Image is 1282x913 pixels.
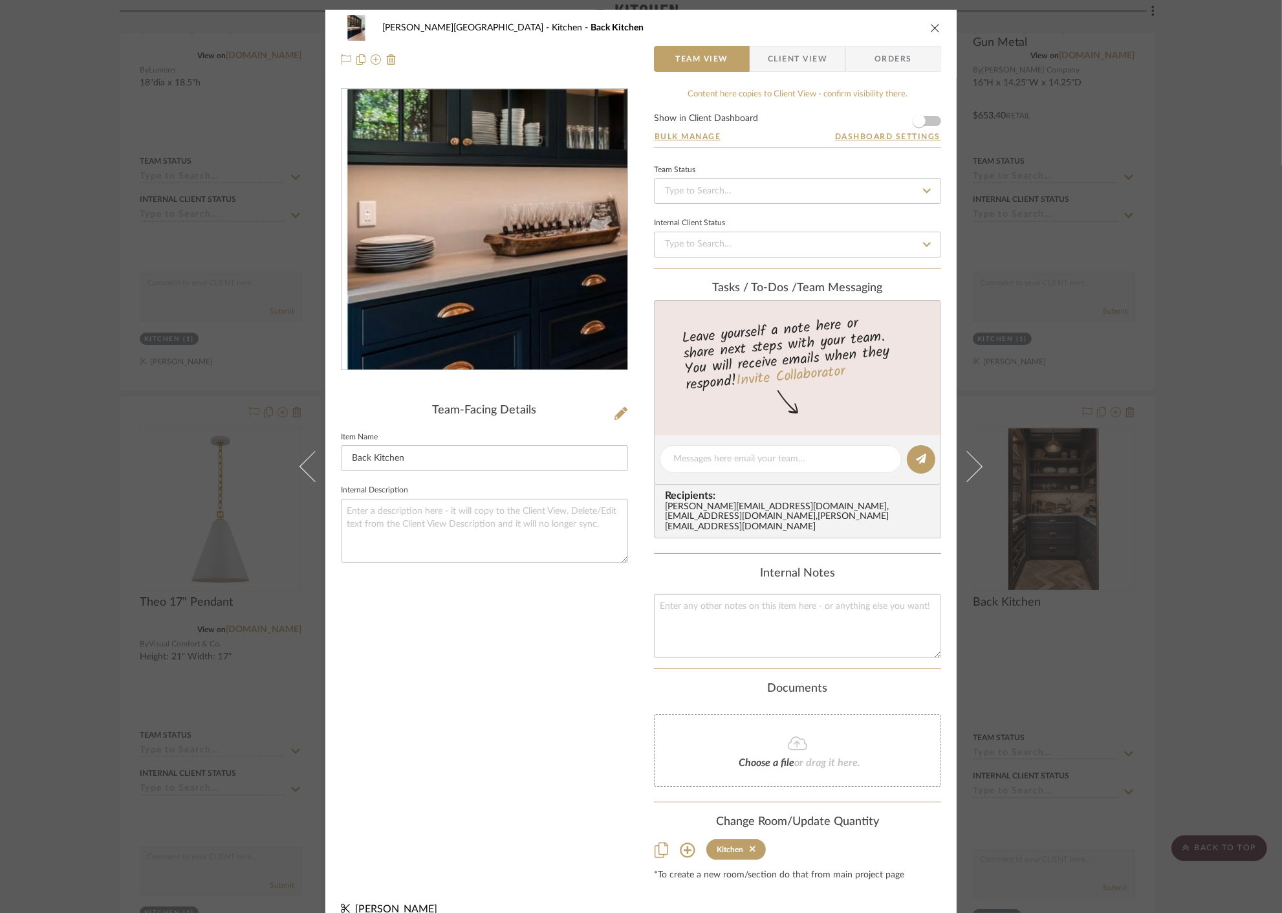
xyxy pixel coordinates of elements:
[768,46,827,72] span: Client View
[341,404,628,418] div: Team-Facing Details
[654,220,725,226] div: Internal Client Status
[654,232,941,258] input: Type to Search…
[341,434,378,441] label: Item Name
[653,309,943,396] div: Leave yourself a note here or share next steps with your team. You will receive emails when they ...
[654,88,941,101] div: Content here copies to Client View - confirm visibility there.
[552,23,591,32] span: Kitchen
[386,54,397,65] img: Remove from project
[834,131,941,142] button: Dashboard Settings
[665,502,935,533] div: [PERSON_NAME][EMAIL_ADDRESS][DOMAIN_NAME] , [EMAIL_ADDRESS][DOMAIN_NAME] , [PERSON_NAME][EMAIL_AD...
[341,15,372,41] img: 28e4d2f2-ed59-4518-9702-9cc65e7f1736_48x40.jpg
[654,178,941,204] input: Type to Search…
[389,89,580,370] img: 28e4d2f2-ed59-4518-9702-9cc65e7f1736_436x436.jpg
[654,815,941,830] div: Change Room/Update Quantity
[654,167,695,173] div: Team Status
[654,567,941,581] div: Internal Notes
[735,360,846,393] a: Invite Collaborator
[860,46,926,72] span: Orders
[665,490,935,501] span: Recipients:
[382,23,552,32] span: [PERSON_NAME][GEOGRAPHIC_DATA]
[675,46,728,72] span: Team View
[591,23,644,32] span: Back Kitchen
[654,131,722,142] button: Bulk Manage
[341,445,628,471] input: Enter Item Name
[929,22,941,34] button: close
[717,845,743,854] div: Kitchen
[341,487,408,494] label: Internal Description
[654,870,941,881] div: *To create a new room/section do that from main project page
[342,89,627,370] div: 0
[713,282,798,294] span: Tasks / To-Dos /
[739,758,794,768] span: Choose a file
[654,281,941,296] div: team Messaging
[794,758,860,768] span: or drag it here.
[654,682,941,696] div: Documents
